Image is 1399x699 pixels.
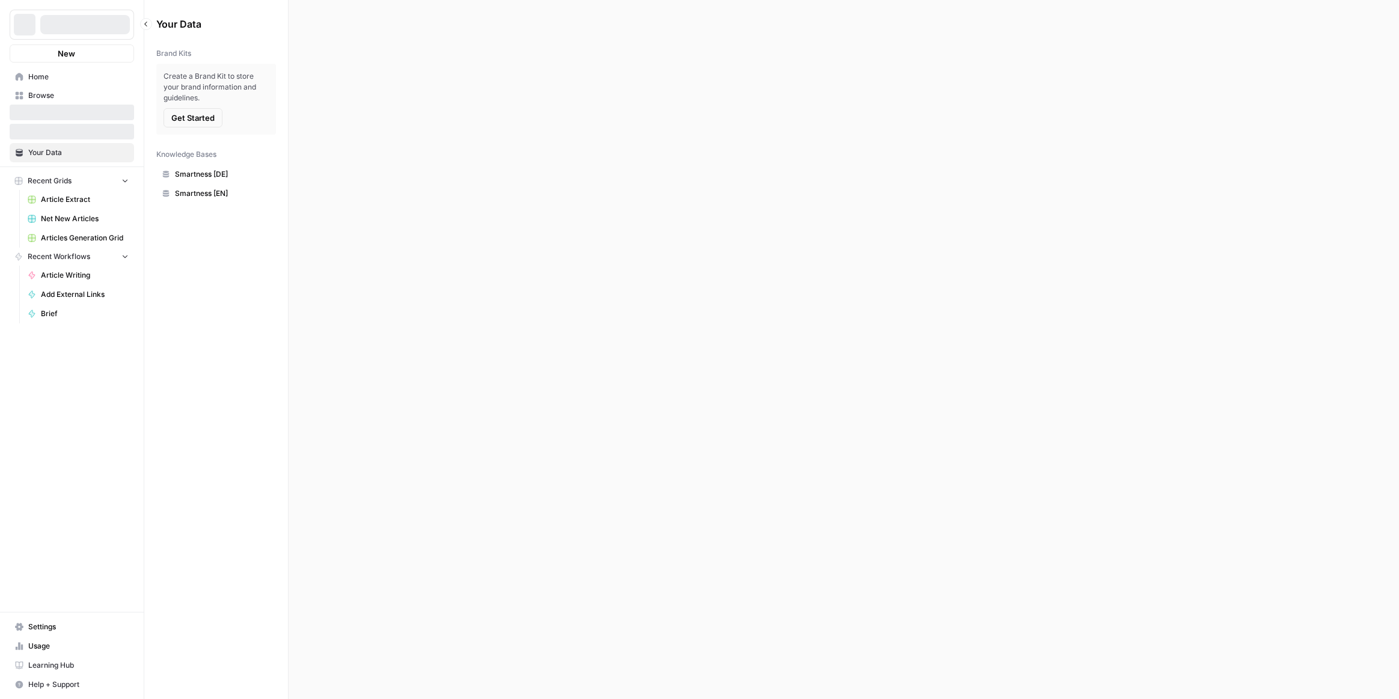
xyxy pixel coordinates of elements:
[22,209,134,228] a: Net New Articles
[28,641,129,652] span: Usage
[28,679,129,690] span: Help + Support
[41,233,129,243] span: Articles Generation Grid
[10,636,134,656] a: Usage
[41,308,129,319] span: Brief
[28,147,129,158] span: Your Data
[171,112,215,124] span: Get Started
[28,251,90,262] span: Recent Workflows
[28,90,129,101] span: Browse
[22,266,134,285] a: Article Writing
[41,194,129,205] span: Article Extract
[156,149,216,160] span: Knowledge Bases
[10,617,134,636] a: Settings
[28,660,129,671] span: Learning Hub
[10,656,134,675] a: Learning Hub
[58,47,75,60] span: New
[10,86,134,105] a: Browse
[10,44,134,63] button: New
[156,17,262,31] span: Your Data
[41,289,129,300] span: Add External Links
[164,71,269,103] span: Create a Brand Kit to store your brand information and guidelines.
[22,304,134,323] a: Brief
[175,169,271,180] span: Smartness [DE]
[10,675,134,694] button: Help + Support
[22,190,134,209] a: Article Extract
[10,67,134,87] a: Home
[10,248,134,266] button: Recent Workflows
[10,143,134,162] a: Your Data
[175,188,271,199] span: Smartness [EN]
[28,72,129,82] span: Home
[22,285,134,304] a: Add External Links
[10,172,134,190] button: Recent Grids
[41,213,129,224] span: Net New Articles
[28,621,129,632] span: Settings
[22,228,134,248] a: Articles Generation Grid
[156,165,276,184] a: Smartness [DE]
[41,270,129,281] span: Article Writing
[156,184,276,203] a: Smartness [EN]
[164,108,222,127] button: Get Started
[156,48,191,59] span: Brand Kits
[28,176,72,186] span: Recent Grids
